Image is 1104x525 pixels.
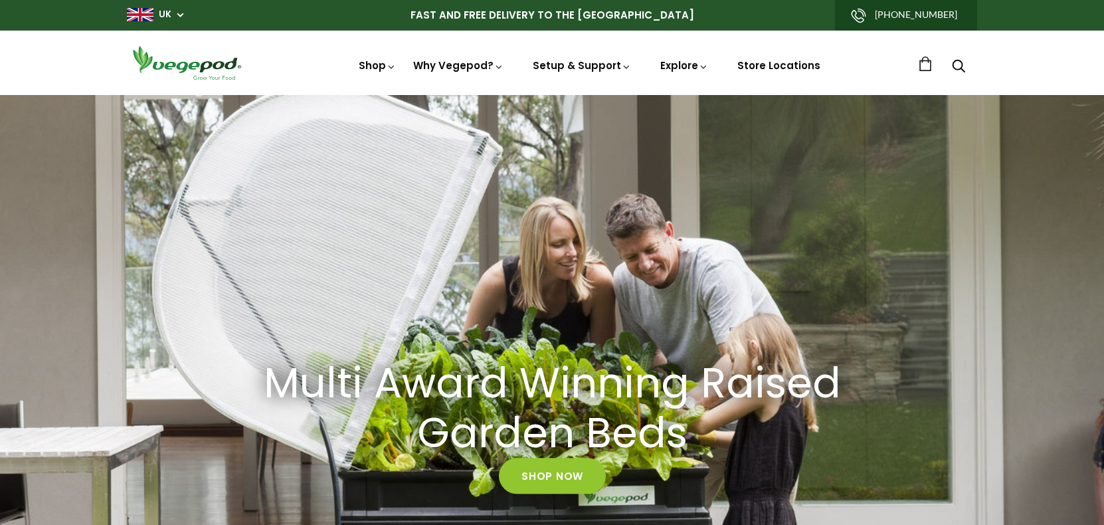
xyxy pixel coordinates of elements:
a: Why Vegepod? [413,58,504,72]
a: Shop [359,58,396,72]
a: Multi Award Winning Raised Garden Beds [237,359,868,459]
h2: Multi Award Winning Raised Garden Beds [254,359,852,459]
a: Setup & Support [533,58,631,72]
img: Vegepod [127,44,246,82]
a: Shop Now [499,459,606,494]
a: UK [159,8,171,21]
img: gb_large.png [127,8,153,21]
a: Search [952,60,965,74]
a: Store Locations [737,58,820,72]
a: Explore [660,58,708,72]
